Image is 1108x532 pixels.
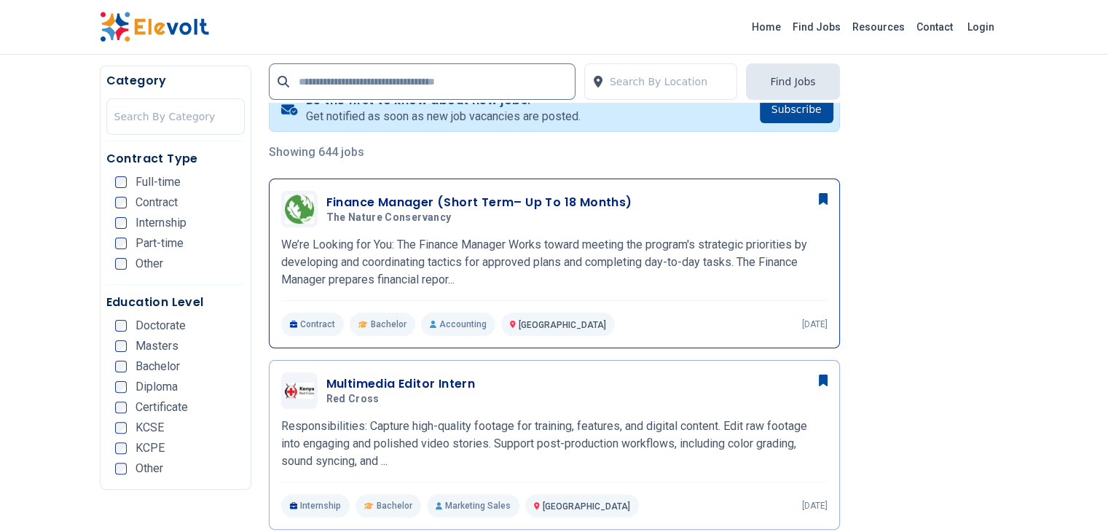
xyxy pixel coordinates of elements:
span: The Nature Conservancy [326,211,452,224]
p: Internship [281,494,350,517]
input: Part-time [115,238,127,249]
input: Other [115,258,127,270]
a: Home [746,15,787,39]
span: Certificate [135,402,188,413]
span: [GEOGRAPHIC_DATA] [543,501,630,512]
span: Other [135,258,163,270]
a: Resources [846,15,911,39]
input: Contract [115,197,127,208]
h3: Finance Manager (Short Term– Up To 18 Months) [326,194,632,211]
img: Red cross [285,383,314,399]
span: Bachelor [377,500,412,512]
span: Doctorate [135,320,186,332]
p: [DATE] [802,500,828,512]
a: Find Jobs [787,15,846,39]
span: Other [135,463,163,474]
h5: Category [106,72,245,90]
p: Marketing Sales [427,494,519,517]
p: Get notified as soon as new job vacancies are posted. [306,108,581,125]
h5: Contract Type [106,150,245,168]
img: The Nature Conservancy [285,195,314,224]
input: Masters [115,340,127,352]
p: Responsibilities: Capture high-quality footage for training, features, and digital content. Edit ... [281,418,828,470]
a: The Nature ConservancyFinance Manager (Short Term– Up To 18 Months)The Nature ConservancyWe’re Lo... [281,191,828,336]
span: Bachelor [371,318,406,330]
input: Internship [115,217,127,229]
h3: Multimedia Editor Intern [326,375,476,393]
input: Certificate [115,402,127,413]
span: Diploma [135,381,178,393]
span: Part-time [135,238,184,249]
span: KCPE [135,442,165,454]
iframe: Chat Widget [1035,462,1108,532]
input: Full-time [115,176,127,188]
a: Red crossMultimedia Editor InternRed crossResponsibilities: Capture high-quality footage for trai... [281,372,828,517]
p: We’re Looking for You: The Finance Manager Works toward meeting the program's strategic prioritie... [281,236,828,289]
button: Subscribe [760,95,833,123]
a: Contact [911,15,959,39]
input: Doctorate [115,320,127,332]
input: KCPE [115,442,127,454]
input: Other [115,463,127,474]
h5: Education Level [106,294,245,311]
input: KCSE [115,422,127,434]
span: [GEOGRAPHIC_DATA] [519,320,606,330]
span: Bachelor [135,361,180,372]
a: Login [959,12,1003,42]
span: Red cross [326,393,380,406]
span: KCSE [135,422,164,434]
button: Find Jobs [746,63,839,100]
span: Masters [135,340,178,352]
span: Internship [135,217,186,229]
span: Contract [135,197,178,208]
img: Elevolt [100,12,209,42]
input: Bachelor [115,361,127,372]
p: Contract [281,313,345,336]
p: [DATE] [802,318,828,330]
p: Accounting [421,313,495,336]
p: Showing 644 jobs [269,144,840,161]
span: Full-time [135,176,181,188]
input: Diploma [115,381,127,393]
